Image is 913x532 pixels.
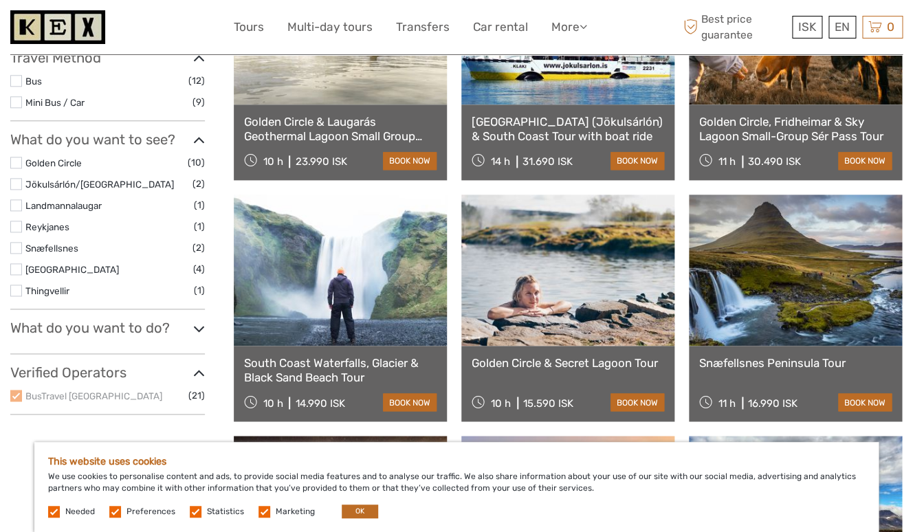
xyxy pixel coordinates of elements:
span: (21) [188,388,205,403]
a: Golden Circle & Secret Lagoon Tour [472,356,664,370]
div: 16.990 ISK [748,397,797,409]
div: 14.990 ISK [295,397,344,409]
span: (9) [192,94,205,110]
a: Multi-day tours [287,17,373,37]
a: Golden Circle, Fridheimar & Sky Lagoon Small-Group Sér Pass Tour [699,115,892,143]
a: book now [383,152,437,170]
span: (10) [188,155,205,170]
h3: Travel Method [10,49,205,66]
h3: What do you want to see? [10,131,205,148]
div: We use cookies to personalise content and ads, to provide social media features and to analyse ou... [34,442,879,532]
span: 11 h [718,155,736,168]
a: Mini Bus / Car [25,97,85,108]
a: Landmannalaugar [25,200,102,211]
a: Reykjanes [25,221,69,232]
button: OK [342,505,378,518]
div: 23.990 ISK [295,155,346,168]
span: (4) [193,261,205,277]
a: book now [610,393,664,411]
a: [GEOGRAPHIC_DATA] (Jökulsárlón) & South Coast Tour with boat ride [472,115,664,143]
span: 10 h [263,155,283,168]
a: Car rental [473,17,528,37]
span: 0 [885,20,896,34]
a: book now [383,393,437,411]
a: South Coast Waterfalls, Glacier & Black Sand Beach Tour [244,356,437,384]
a: Golden Circle & Laugarás Geothermal Lagoon Small Group Tour [244,115,437,143]
label: Marketing [276,506,315,518]
p: We're away right now. Please check back later! [19,24,155,35]
span: Best price guarantee [680,12,789,42]
label: Preferences [126,506,175,518]
span: 10 h [263,397,283,409]
a: book now [610,152,664,170]
span: (2) [192,240,205,256]
div: EN [828,16,856,38]
span: (1) [194,197,205,213]
a: BusTravel [GEOGRAPHIC_DATA] [25,390,162,401]
span: (1) [194,282,205,298]
a: Jökulsárlón/[GEOGRAPHIC_DATA] [25,179,174,190]
a: Golden Circle [25,157,82,168]
span: (12) [188,73,205,89]
h3: What do you want to do? [10,320,205,336]
a: Bus [25,76,42,87]
div: 31.690 ISK [522,155,573,168]
a: Thingvellir [25,285,69,296]
span: (2) [192,176,205,192]
a: Tours [234,17,264,37]
label: Needed [65,506,95,518]
a: More [551,17,587,37]
a: Snæfellsnes Peninsula Tour [699,356,892,370]
h5: This website uses cookies [48,456,865,467]
a: Snæfellsnes [25,243,78,254]
span: (1) [194,219,205,234]
a: book now [838,393,892,411]
h3: Verified Operators [10,364,205,381]
button: Open LiveChat chat widget [158,21,175,38]
a: [GEOGRAPHIC_DATA] [25,264,119,275]
div: 30.490 ISK [748,155,801,168]
div: 15.590 ISK [523,397,573,409]
img: 1261-44dab5bb-39f8-40da-b0c2-4d9fce00897c_logo_small.jpg [10,10,105,44]
a: book now [838,152,892,170]
span: ISK [798,20,816,34]
label: Statistics [207,506,244,518]
span: 11 h [718,397,736,409]
span: 10 h [491,397,511,409]
span: 14 h [491,155,510,168]
a: Transfers [396,17,450,37]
